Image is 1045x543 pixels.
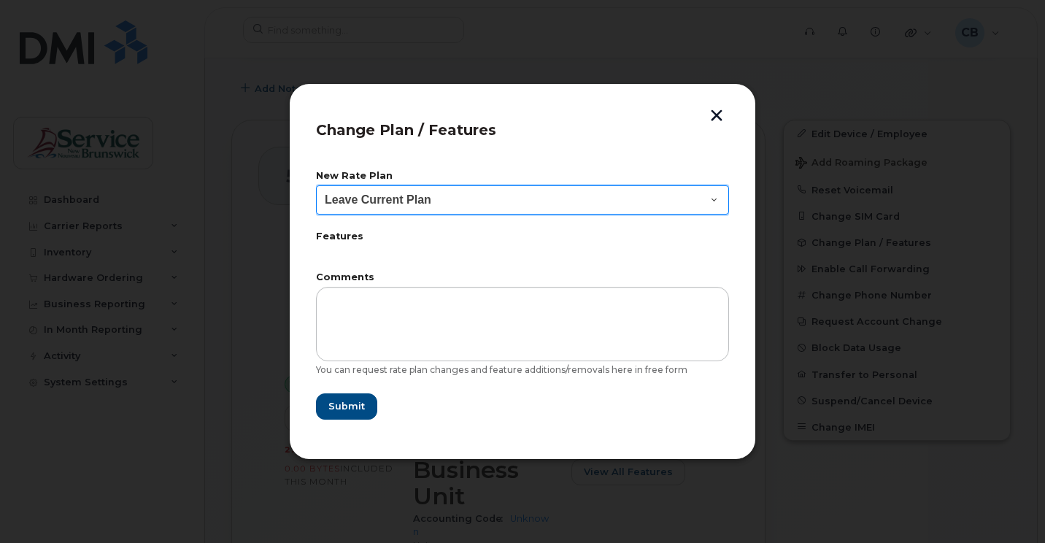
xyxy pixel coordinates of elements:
span: Change Plan / Features [316,121,496,139]
button: Submit [316,393,377,420]
div: You can request rate plan changes and feature additions/removals here in free form [316,364,729,376]
span: Submit [328,399,365,413]
label: Comments [316,273,729,282]
label: Features [316,232,729,242]
label: New Rate Plan [316,172,729,181]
